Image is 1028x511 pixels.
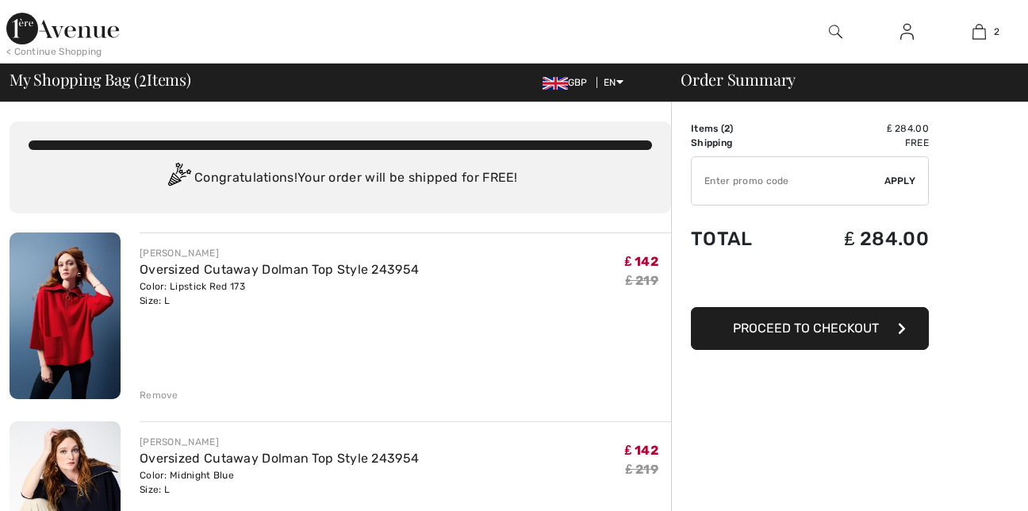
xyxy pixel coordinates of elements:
span: My Shopping Bag ( Items) [10,71,191,87]
a: Oversized Cutaway Dolman Top Style 243954 [140,451,419,466]
td: ₤ 284.00 [791,121,929,136]
div: Remove [140,388,178,402]
span: 2 [139,67,147,88]
s: ₤ 219 [626,273,658,288]
a: Oversized Cutaway Dolman Top Style 243954 [140,262,419,277]
img: My Bag [972,22,986,41]
img: search the website [829,22,842,41]
input: Promo code [692,157,884,205]
span: 2 [724,123,730,134]
td: Free [791,136,929,150]
div: [PERSON_NAME] [140,435,419,449]
div: Order Summary [662,71,1018,87]
span: Apply [884,174,916,188]
div: Congratulations! Your order will be shipped for FREE! [29,163,652,194]
img: My Info [900,22,914,41]
img: 1ère Avenue [6,13,119,44]
div: [PERSON_NAME] [140,246,419,260]
td: ₤ 284.00 [791,212,929,266]
span: EN [604,77,623,88]
span: Proceed to Checkout [733,321,879,336]
span: GBP [543,77,594,88]
div: < Continue Shopping [6,44,102,59]
a: 2 [944,22,1015,41]
td: Items ( ) [691,121,791,136]
div: Color: Lipstick Red 173 Size: L [140,279,419,308]
s: ₤ 219 [626,462,658,477]
iframe: PayPal [691,266,929,302]
img: Oversized Cutaway Dolman Top Style 243954 [10,232,121,399]
td: Total [691,212,791,266]
a: Sign In [888,22,926,42]
div: Color: Midnight Blue Size: L [140,468,419,497]
img: UK Pound [543,77,568,90]
span: 2 [994,25,999,39]
span: ₤ 142 [625,254,658,269]
button: Proceed to Checkout [691,307,929,350]
span: ₤ 142 [625,443,658,458]
img: Congratulation2.svg [163,163,194,194]
td: Shipping [691,136,791,150]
